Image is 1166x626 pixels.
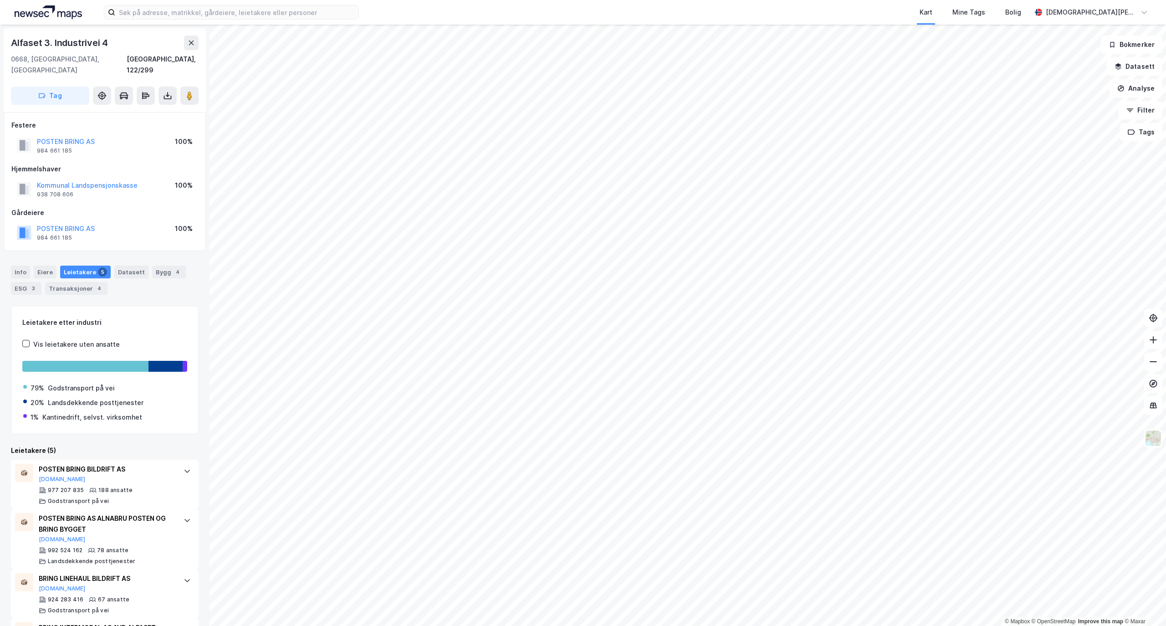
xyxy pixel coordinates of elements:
div: Bygg [152,266,186,278]
div: Godstransport på vei [48,498,109,505]
div: Kart [920,7,932,18]
div: Leietakere (5) [11,445,199,456]
img: Z [1145,430,1162,447]
div: 100% [175,136,193,147]
div: Landsdekkende posttjenester [48,558,135,565]
input: Søk på adresse, matrikkel, gårdeiere, leietakere eller personer [115,5,358,19]
div: Festere [11,120,198,131]
button: Filter [1119,101,1162,119]
div: 1% [31,412,39,423]
div: 977 207 835 [48,487,84,494]
div: 20% [31,397,44,408]
button: Analyse [1110,79,1162,97]
div: Kantinedrift, selvst. virksomhet [42,412,142,423]
a: Improve this map [1078,618,1123,625]
div: 79% [31,383,44,394]
div: [DEMOGRAPHIC_DATA][PERSON_NAME] [1046,7,1137,18]
div: 100% [175,223,193,234]
div: BRING LINEHAUL BILDRIFT AS [39,573,174,584]
div: Alfaset 3. Industrivei 4 [11,36,110,50]
div: [GEOGRAPHIC_DATA], 122/299 [127,54,199,76]
button: Bokmerker [1101,36,1162,54]
div: 924 283 416 [48,596,83,603]
div: Bolig [1005,7,1021,18]
button: [DOMAIN_NAME] [39,536,86,543]
div: Hjemmelshaver [11,164,198,174]
div: Mine Tags [952,7,985,18]
button: Tags [1120,123,1162,141]
div: Gårdeiere [11,207,198,218]
button: [DOMAIN_NAME] [39,585,86,592]
div: 4 [173,267,182,277]
div: POSTEN BRING BILDRIFT AS [39,464,174,475]
div: 5 [98,267,107,277]
div: 100% [175,180,193,191]
div: 992 524 162 [48,547,82,554]
div: Vis leietakere uten ansatte [33,339,120,350]
div: Godstransport på vei [48,383,115,394]
div: 938 708 606 [37,191,73,198]
div: Leietakere etter industri [22,317,187,328]
div: Leietakere [60,266,111,278]
div: Landsdekkende posttjenester [48,397,143,408]
img: logo.a4113a55bc3d86da70a041830d287a7e.svg [15,5,82,19]
div: 67 ansatte [98,596,129,603]
div: 984 661 185 [37,234,72,241]
div: 984 661 185 [37,147,72,154]
div: 188 ansatte [98,487,133,494]
div: 0668, [GEOGRAPHIC_DATA], [GEOGRAPHIC_DATA] [11,54,127,76]
div: Kontrollprogram for chat [1120,582,1166,626]
div: ESG [11,282,41,295]
button: [DOMAIN_NAME] [39,476,86,483]
div: Transaksjoner [45,282,107,295]
div: Info [11,266,30,278]
iframe: Chat Widget [1120,582,1166,626]
button: Datasett [1107,57,1162,76]
button: Tag [11,87,89,105]
div: Datasett [114,266,148,278]
div: Godstransport på vei [48,607,109,614]
a: OpenStreetMap [1032,618,1076,625]
div: POSTEN BRING AS ALNABRU POSTEN OG BRING BYGGET [39,513,174,535]
div: 4 [95,284,104,293]
a: Mapbox [1005,618,1030,625]
div: Eiere [34,266,56,278]
div: 3 [29,284,38,293]
div: 78 ansatte [97,547,128,554]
